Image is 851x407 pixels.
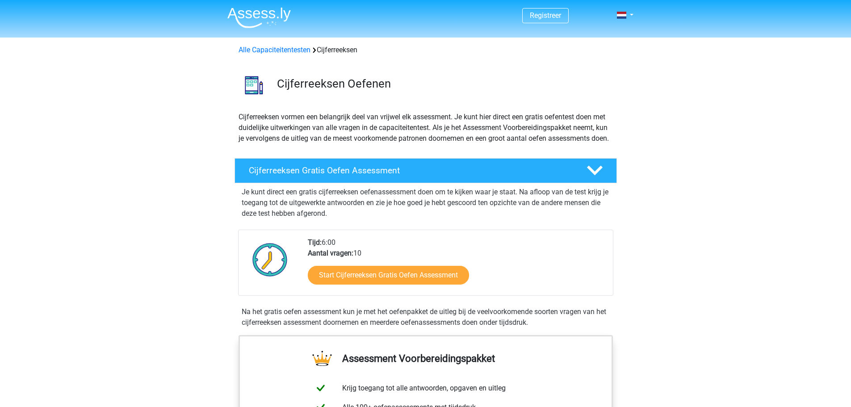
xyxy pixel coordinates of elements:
b: Tijd: [308,238,322,247]
p: Cijferreeksen vormen een belangrijk deel van vrijwel elk assessment. Je kunt hier direct een grat... [239,112,613,144]
b: Aantal vragen: [308,249,353,257]
div: Cijferreeksen [235,45,616,55]
h4: Cijferreeksen Gratis Oefen Assessment [249,165,572,176]
h3: Cijferreeksen Oefenen [277,77,610,91]
p: Je kunt direct een gratis cijferreeksen oefenassessment doen om te kijken waar je staat. Na afloo... [242,187,610,219]
img: Klok [247,237,293,282]
img: cijferreeksen [235,66,273,104]
a: Registreer [530,11,561,20]
a: Start Cijferreeksen Gratis Oefen Assessment [308,266,469,285]
a: Alle Capaciteitentesten [239,46,310,54]
div: 6:00 10 [301,237,612,295]
a: Cijferreeksen Gratis Oefen Assessment [231,158,620,183]
div: Na het gratis oefen assessment kun je met het oefenpakket de uitleg bij de veelvoorkomende soorte... [238,306,613,328]
img: Assessly [227,7,291,28]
